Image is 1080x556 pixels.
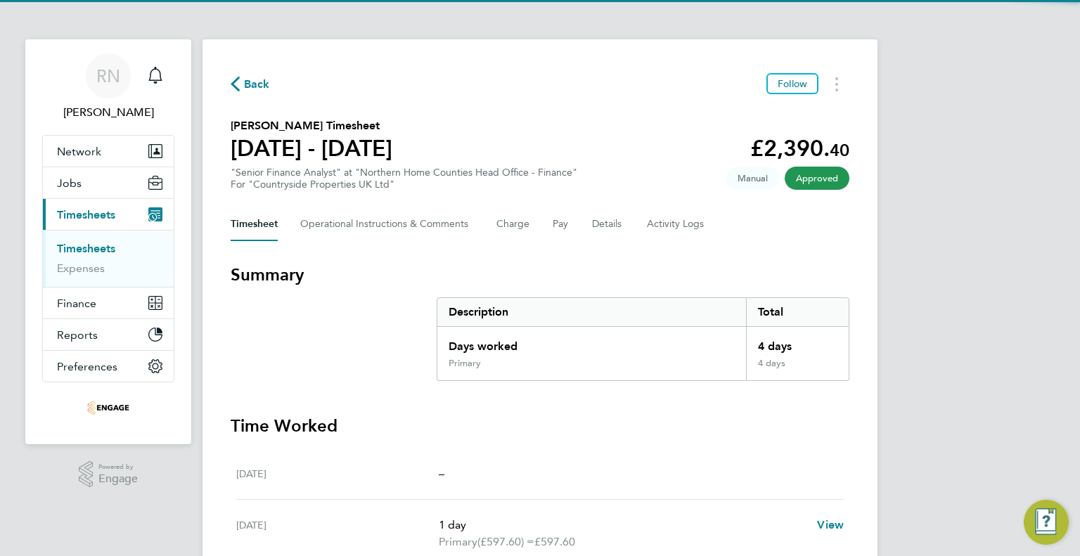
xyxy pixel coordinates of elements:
h3: Summary [231,264,849,286]
span: Back [244,76,270,93]
span: This timesheet was manually created. [726,167,779,190]
span: View [817,518,844,531]
span: – [439,467,444,480]
div: 4 days [746,327,849,358]
span: Powered by [98,461,138,473]
div: "Senior Finance Analyst" at "Northern Home Counties Head Office - Finance" [231,167,577,190]
button: Follow [766,73,818,94]
span: Network [57,145,101,158]
h3: Time Worked [231,415,849,437]
span: RN [96,67,120,85]
img: hedgerway-logo-retina.png [87,396,129,419]
div: [DATE] [236,465,439,482]
span: Finance [57,297,96,310]
button: Timesheets Menu [824,73,849,95]
button: Pay [553,207,570,241]
button: Activity Logs [647,207,706,241]
button: Details [592,207,624,241]
span: Reports [57,328,98,342]
div: Summary [437,297,849,381]
nav: Main navigation [25,39,191,444]
app-decimal: £2,390. [750,135,849,162]
span: Timesheets [57,208,115,221]
p: 1 day [439,517,806,534]
button: Network [43,136,174,167]
button: Reports [43,319,174,350]
button: Back [231,75,270,93]
span: Richard Nourse [42,104,174,121]
span: Follow [778,77,807,90]
h2: [PERSON_NAME] Timesheet [231,117,392,134]
h1: [DATE] - [DATE] [231,134,392,162]
div: Primary [449,358,481,369]
div: [DATE] [236,517,439,550]
button: Timesheets [43,199,174,230]
div: Timesheets [43,230,174,287]
button: Finance [43,287,174,318]
div: Total [746,298,849,326]
span: Jobs [57,176,82,190]
span: (£597.60) = [477,535,534,548]
div: Description [437,298,746,326]
button: Timesheet [231,207,278,241]
span: Engage [98,473,138,485]
button: Preferences [43,351,174,382]
div: For "Countryside Properties UK Ltd" [231,179,577,190]
a: Powered byEngage [79,461,139,488]
span: This timesheet has been approved. [785,167,849,190]
span: £597.60 [534,535,575,548]
a: RN[PERSON_NAME] [42,53,174,121]
button: Charge [496,207,530,241]
span: 40 [830,140,849,160]
button: Jobs [43,167,174,198]
a: View [817,517,844,534]
div: Days worked [437,327,746,358]
button: Engage Resource Center [1024,500,1069,545]
span: Primary [439,534,477,550]
a: Expenses [57,261,105,275]
div: 4 days [746,358,849,380]
span: Preferences [57,360,117,373]
a: Timesheets [57,242,115,255]
a: Go to home page [42,396,174,419]
button: Operational Instructions & Comments [300,207,474,241]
